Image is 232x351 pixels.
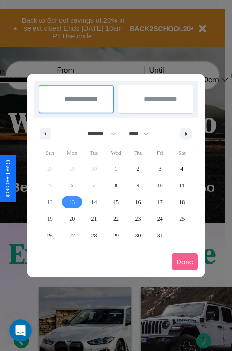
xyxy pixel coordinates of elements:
[61,146,83,160] span: Mon
[179,211,185,227] span: 25
[83,211,105,227] button: 21
[171,160,193,177] button: 4
[91,211,97,227] span: 21
[39,211,61,227] button: 19
[105,177,127,194] button: 8
[83,194,105,211] button: 14
[135,211,141,227] span: 23
[180,160,183,177] span: 4
[127,160,149,177] button: 2
[172,253,198,270] button: Done
[105,211,127,227] button: 22
[113,211,119,227] span: 22
[115,177,117,194] span: 8
[105,160,127,177] button: 1
[49,177,52,194] span: 5
[157,177,163,194] span: 10
[39,194,61,211] button: 12
[69,227,75,244] span: 27
[105,194,127,211] button: 15
[171,194,193,211] button: 18
[157,194,163,211] span: 17
[171,177,193,194] button: 11
[83,177,105,194] button: 7
[127,177,149,194] button: 9
[47,211,53,227] span: 19
[127,227,149,244] button: 30
[93,177,96,194] span: 7
[157,211,163,227] span: 24
[105,227,127,244] button: 29
[61,177,83,194] button: 6
[91,227,97,244] span: 28
[61,211,83,227] button: 20
[83,227,105,244] button: 28
[91,194,97,211] span: 14
[179,177,185,194] span: 11
[135,227,141,244] span: 30
[149,160,171,177] button: 3
[61,194,83,211] button: 13
[69,211,75,227] span: 20
[135,194,141,211] span: 16
[113,194,119,211] span: 15
[149,227,171,244] button: 31
[149,146,171,160] span: Fri
[47,194,53,211] span: 12
[5,160,11,198] div: Give Feedback
[39,227,61,244] button: 26
[9,319,32,342] iframe: Intercom live chat
[61,227,83,244] button: 27
[149,211,171,227] button: 24
[157,227,163,244] span: 31
[171,211,193,227] button: 25
[171,146,193,160] span: Sat
[71,177,73,194] span: 6
[136,177,139,194] span: 9
[115,160,117,177] span: 1
[159,160,161,177] span: 3
[39,177,61,194] button: 5
[136,160,139,177] span: 2
[69,194,75,211] span: 13
[127,211,149,227] button: 23
[149,177,171,194] button: 10
[105,146,127,160] span: Wed
[127,146,149,160] span: Thu
[127,194,149,211] button: 16
[113,227,119,244] span: 29
[149,194,171,211] button: 17
[39,146,61,160] span: Sun
[179,194,185,211] span: 18
[47,227,53,244] span: 26
[83,146,105,160] span: Tue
